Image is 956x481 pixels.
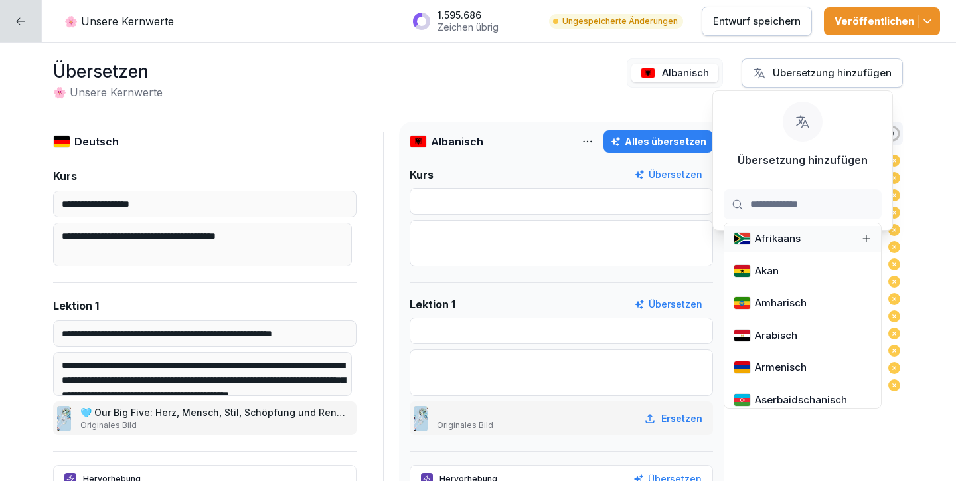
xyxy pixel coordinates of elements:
img: al.svg [410,135,427,148]
p: 🌸 Unsere Kernwerte [64,13,174,29]
div: Übersetzung hinzufügen [753,66,892,80]
p: Originales Bild [80,419,346,431]
button: Veröffentlichen [824,7,940,35]
p: Kurs [410,167,434,183]
p: Aserbaidschanisch [755,393,847,408]
button: Übersetzen [634,167,702,182]
p: Zeichen übrig [438,21,499,33]
p: Lektion 1 [53,298,99,314]
p: Lektion 1 [410,296,455,312]
div: Veröffentlichen [835,14,929,29]
p: Albanisch [662,66,709,81]
p: Armenisch [755,360,807,375]
p: Akan [755,264,779,279]
img: gh.svg [734,264,751,278]
button: Übersetzung hinzufügen [742,58,903,88]
img: qks3tvh3nm93br1q1fprcnxb.png [414,406,428,431]
button: 1.595.686Zeichen übrig [406,4,537,38]
p: Deutsch [74,134,119,149]
img: za.svg [734,232,751,245]
p: Kurs [53,168,77,184]
p: Entwurf speichern [713,14,801,29]
button: Entwurf speichern [702,7,812,36]
img: eg.svg [734,329,751,342]
p: Ungespeicherte Änderungen [562,15,678,27]
p: Arabisch [755,328,797,343]
button: Alles übersetzen [603,130,713,153]
img: az.svg [734,393,751,407]
p: Afrikaans [755,231,801,246]
p: 1.595.686 [438,9,499,21]
h1: Übersetzen [53,58,163,84]
img: qks3tvh3nm93br1q1fprcnxb.png [57,406,71,431]
img: am.svg [734,361,751,374]
img: al.svg [641,68,655,78]
button: Übersetzen [634,297,702,312]
p: Albanisch [431,134,483,149]
p: Ersetzen [661,411,702,425]
img: et.svg [734,296,751,310]
p: Originales Bild [437,419,493,431]
p: Übersetzung hinzufügen [738,152,868,168]
div: Alles übersetzen [610,134,706,149]
img: de.svg [53,135,70,148]
p: Amharisch [755,296,807,311]
h2: 🌸 Unsere Kernwerte [53,84,163,100]
p: 🩵 Our Big Five: Herz, Mensch, Stil, Schöpfung und Rentabilität [80,405,346,419]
